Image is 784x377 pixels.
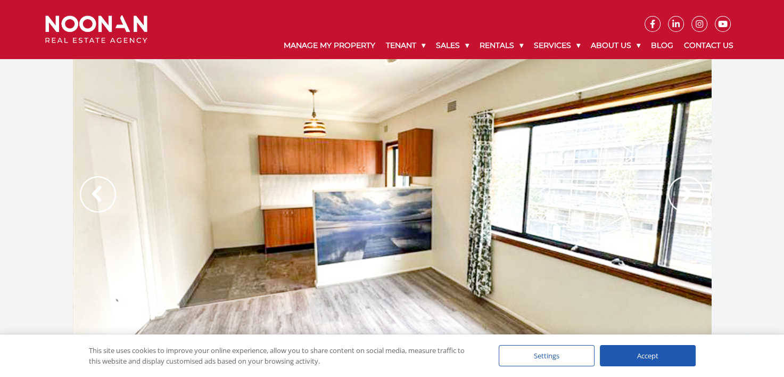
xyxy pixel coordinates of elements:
[600,345,696,366] div: Accept
[45,15,147,44] img: Noonan Real Estate Agency
[278,32,381,59] a: Manage My Property
[89,345,477,366] div: This site uses cookies to improve your online experience, allow you to share content on social me...
[80,176,116,212] img: Arrow slider
[679,32,739,59] a: Contact Us
[474,32,529,59] a: Rentals
[499,345,595,366] div: Settings
[646,32,679,59] a: Blog
[668,176,704,212] img: Arrow slider
[529,32,585,59] a: Services
[585,32,646,59] a: About Us
[381,32,431,59] a: Tenant
[431,32,474,59] a: Sales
